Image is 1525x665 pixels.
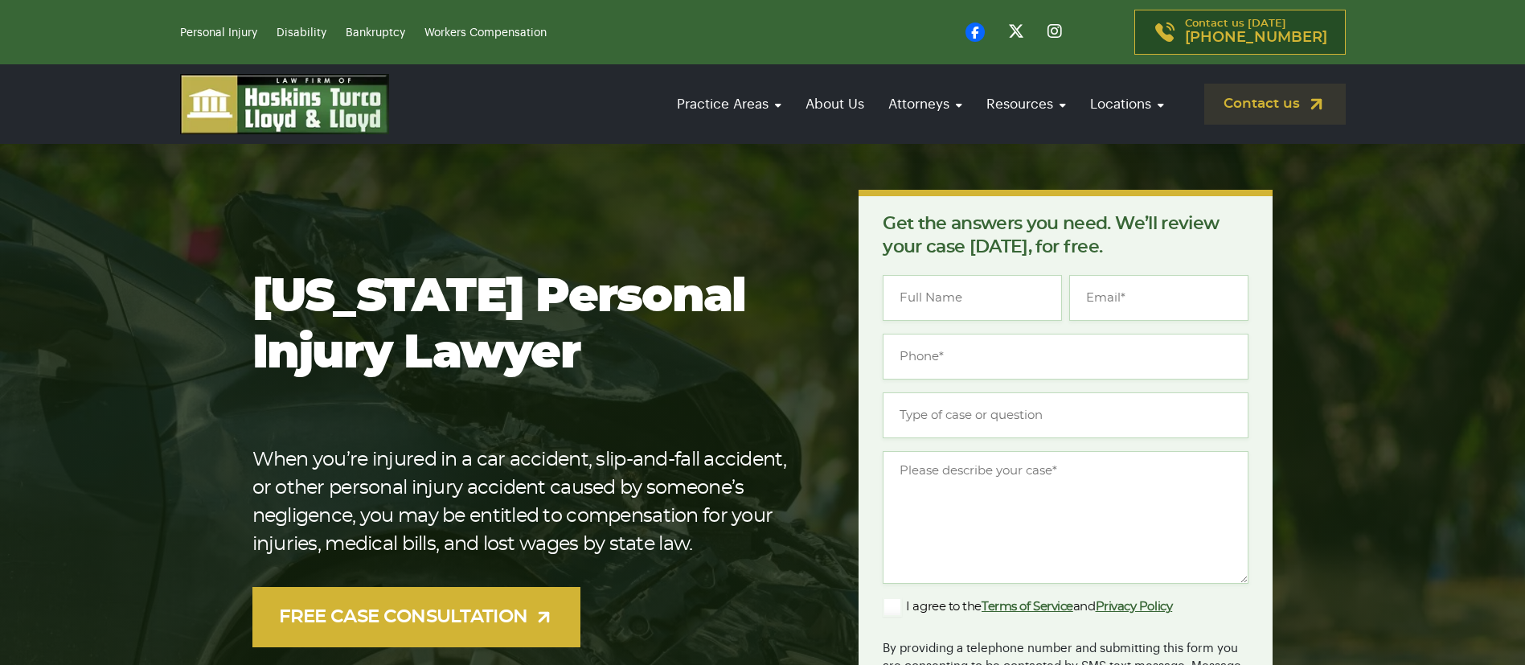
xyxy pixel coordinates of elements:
a: Contact us [DATE][PHONE_NUMBER] [1134,10,1346,55]
a: Bankruptcy [346,27,405,39]
a: Attorneys [880,81,970,127]
a: Practice Areas [669,81,789,127]
a: Workers Compensation [424,27,547,39]
a: Resources [978,81,1074,127]
input: Full Name [883,275,1062,321]
p: When you’re injured in a car accident, slip-and-fall accident, or other personal injury accident ... [252,446,808,559]
p: Contact us [DATE] [1185,18,1327,46]
span: [PHONE_NUMBER] [1185,30,1327,46]
a: Personal Injury [180,27,257,39]
input: Email* [1069,275,1248,321]
a: Terms of Service [982,601,1073,613]
input: Type of case or question [883,392,1248,438]
img: arrow-up-right-light.svg [534,607,554,627]
label: I agree to the and [883,597,1172,617]
h1: [US_STATE] Personal Injury Lawyer [252,269,808,382]
a: Contact us [1204,84,1346,125]
a: FREE CASE CONSULTATION [252,587,581,647]
a: Privacy Policy [1096,601,1173,613]
p: Get the answers you need. We’ll review your case [DATE], for free. [883,212,1248,259]
a: Disability [277,27,326,39]
a: Locations [1082,81,1172,127]
a: About Us [797,81,872,127]
input: Phone* [883,334,1248,380]
img: logo [180,74,389,134]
